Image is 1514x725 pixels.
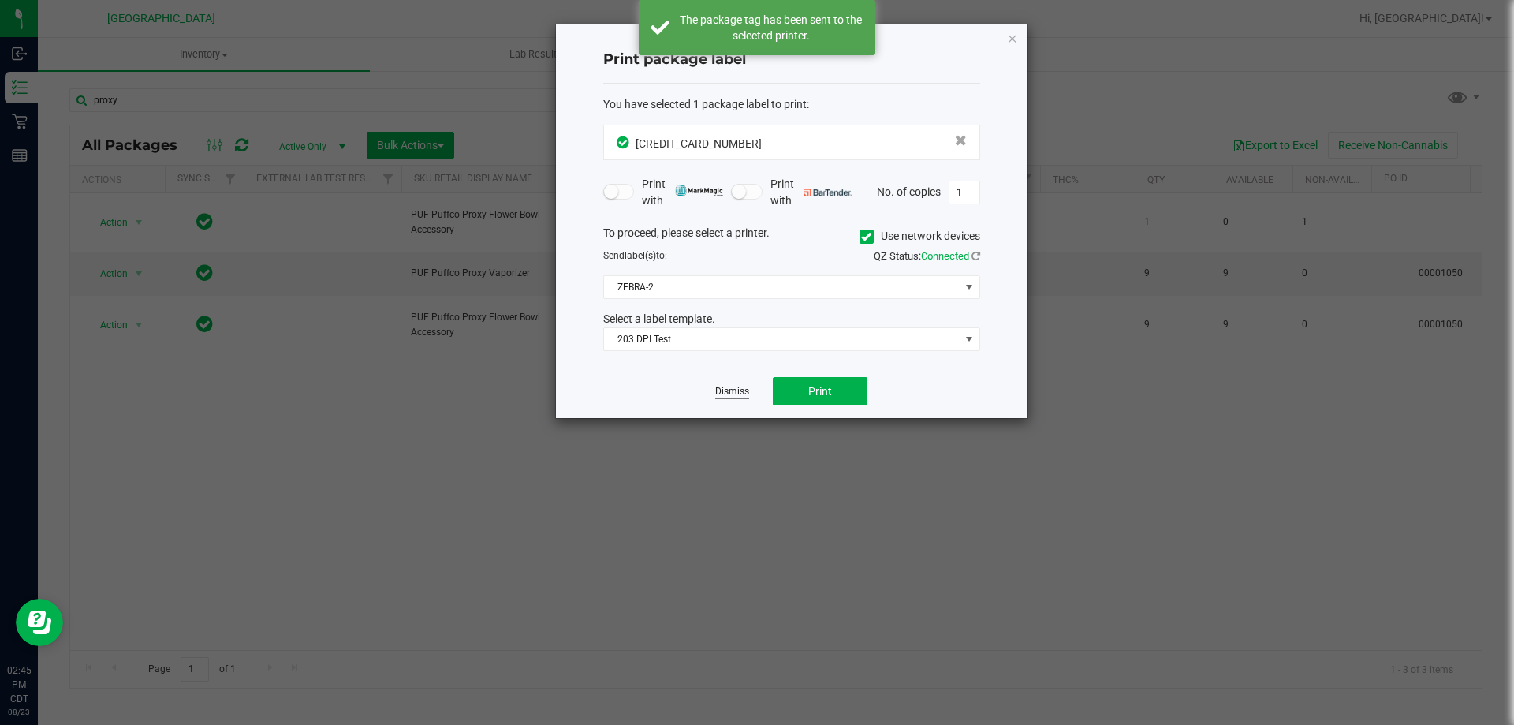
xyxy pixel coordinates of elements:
label: Use network devices [860,228,980,245]
span: QZ Status: [874,250,980,262]
span: label(s) [625,250,656,261]
span: Print with [642,176,723,209]
div: The package tag has been sent to the selected printer. [678,12,863,43]
span: Print [808,385,832,398]
span: Send to: [603,250,667,261]
span: In Sync [617,134,632,151]
img: mark_magic_cybra.png [675,185,723,196]
span: Connected [921,250,969,262]
h4: Print package label [603,50,980,70]
span: [CREDIT_CARD_NUMBER] [636,137,762,150]
a: Dismiss [715,385,749,398]
span: No. of copies [877,185,941,197]
button: Print [773,377,867,405]
div: : [603,96,980,113]
div: Select a label template. [591,311,992,327]
span: Print with [770,176,852,209]
span: ZEBRA-2 [604,276,960,298]
span: 203 DPI Test [604,328,960,350]
div: To proceed, please select a printer. [591,225,992,249]
iframe: Resource center [16,599,63,646]
span: You have selected 1 package label to print [603,98,807,110]
img: bartender.png [804,189,852,196]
